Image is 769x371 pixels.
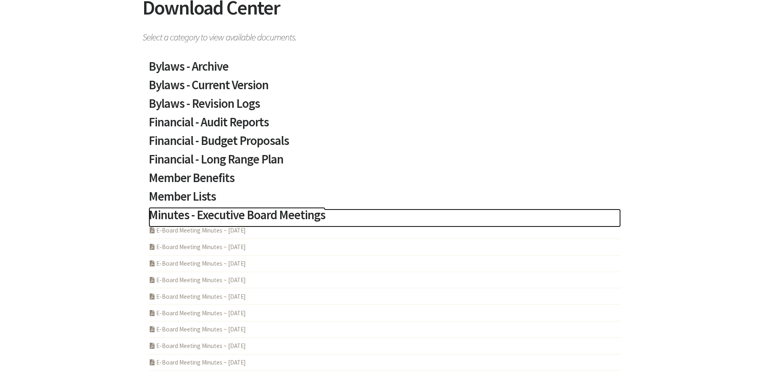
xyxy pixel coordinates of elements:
a: Bylaws - Archive [149,60,621,79]
a: E-Board Meeting Minutes ~ [DATE] [149,358,246,366]
a: Financial - Budget Proposals [149,134,621,153]
a: E-Board Meeting Minutes ~ [DATE] [149,260,246,267]
a: Minutes - Executive Board Meetings [149,209,621,227]
a: E-Board Meeting Minutes ~ [DATE] [149,226,246,234]
a: E-Board Meeting Minutes ~ [DATE] [149,309,246,317]
a: Financial - Long Range Plan [149,153,621,172]
i: PDF Acrobat Document [149,359,156,365]
a: Bylaws - Revision Logs [149,97,621,116]
a: E-Board Meeting Minutes ~ [DATE] [149,243,246,251]
span: Select a category to view available documents. [142,28,627,42]
a: Bylaws - Current Version [149,79,621,97]
a: E-Board Meeting Minutes ~ [DATE] [149,342,246,350]
a: E-Board Meeting Minutes ~ [DATE] [149,325,246,333]
i: PDF Acrobat Document [149,326,156,332]
a: Financial - Audit Reports [149,116,621,134]
i: PDF Acrobat Document [149,244,156,250]
a: E-Board Meeting Minutes ~ [DATE] [149,293,246,300]
a: Member Benefits [149,172,621,190]
i: PDF Acrobat Document [149,277,156,283]
a: E-Board Meeting Minutes ~ [DATE] [149,276,246,284]
i: PDF Acrobat Document [149,227,156,233]
i: PDF Acrobat Document [149,343,156,349]
i: PDF Acrobat Document [149,310,156,316]
i: PDF Acrobat Document [149,260,156,266]
a: Member Lists [149,190,621,209]
i: PDF Acrobat Document [149,293,156,300]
